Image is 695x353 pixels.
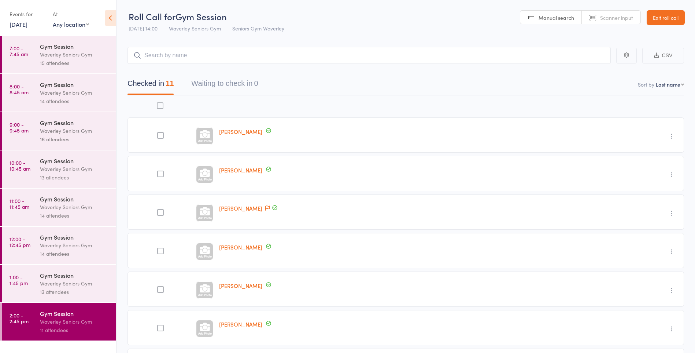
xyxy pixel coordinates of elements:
div: Waverley Seniors Gym [40,50,110,59]
a: 9:00 -9:45 amGym SessionWaverley Seniors Gym16 attendees [2,112,116,150]
a: Exit roll call [647,10,685,25]
span: Scanner input [600,14,633,21]
span: [DATE] 14:00 [129,25,158,32]
a: [PERSON_NAME] [219,204,262,212]
div: Gym Session [40,309,110,317]
a: 7:00 -7:45 amGym SessionWaverley Seniors Gym15 attendees [2,36,116,73]
div: 11 attendees [40,326,110,334]
input: Search by name [127,47,611,64]
time: 11:00 - 11:45 am [10,198,29,210]
a: 1:00 -1:45 pmGym SessionWaverley Seniors Gym13 attendees [2,265,116,302]
div: Waverley Seniors Gym [40,127,110,135]
div: Gym Session [40,233,110,241]
span: Roll Call for [129,10,175,22]
div: Gym Session [40,119,110,127]
a: 12:00 -12:45 pmGym SessionWaverley Seniors Gym14 attendees [2,227,116,264]
a: [PERSON_NAME] [219,166,262,174]
div: Any location [53,20,89,28]
a: 10:00 -10:45 amGym SessionWaverley Seniors Gym13 attendees [2,150,116,188]
div: Waverley Seniors Gym [40,203,110,211]
div: Gym Session [40,80,110,88]
a: [PERSON_NAME] [219,282,262,290]
div: Waverley Seniors Gym [40,279,110,288]
time: 8:00 - 8:45 am [10,83,29,95]
div: Waverley Seniors Gym [40,165,110,173]
div: 14 attendees [40,250,110,258]
div: Gym Session [40,157,110,165]
div: 15 attendees [40,59,110,67]
div: 16 attendees [40,135,110,143]
div: 11 [166,79,174,87]
time: 1:00 - 1:45 pm [10,274,28,286]
div: 14 attendees [40,97,110,105]
span: Gym Session [175,10,227,22]
time: 10:00 - 10:45 am [10,160,30,171]
a: [PERSON_NAME] [219,128,262,135]
a: [PERSON_NAME] [219,243,262,251]
div: At [53,8,89,20]
div: Gym Session [40,195,110,203]
time: 9:00 - 9:45 am [10,121,29,133]
button: CSV [642,48,684,63]
div: Events for [10,8,45,20]
div: Gym Session [40,271,110,279]
a: 11:00 -11:45 amGym SessionWaverley Seniors Gym14 attendees [2,189,116,226]
label: Sort by [638,81,654,88]
div: 13 attendees [40,173,110,182]
div: 13 attendees [40,288,110,296]
button: Waiting to check in0 [191,76,258,95]
a: [DATE] [10,20,27,28]
time: 2:00 - 2:45 pm [10,312,29,324]
a: [PERSON_NAME] [219,320,262,328]
span: Waverley Seniors Gym [169,25,221,32]
div: Waverley Seniors Gym [40,88,110,97]
span: Manual search [539,14,574,21]
div: Waverley Seniors Gym [40,241,110,250]
time: 7:00 - 7:45 am [10,45,28,57]
button: Checked in11 [127,76,174,95]
div: 14 attendees [40,211,110,220]
div: Waverley Seniors Gym [40,317,110,326]
a: 2:00 -2:45 pmGym SessionWaverley Seniors Gym11 attendees [2,303,116,341]
a: 8:00 -8:45 amGym SessionWaverley Seniors Gym14 attendees [2,74,116,112]
div: Gym Session [40,42,110,50]
time: 12:00 - 12:45 pm [10,236,30,248]
div: Last name [656,81,680,88]
div: 0 [254,79,258,87]
span: Seniors Gym Waverley [232,25,284,32]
